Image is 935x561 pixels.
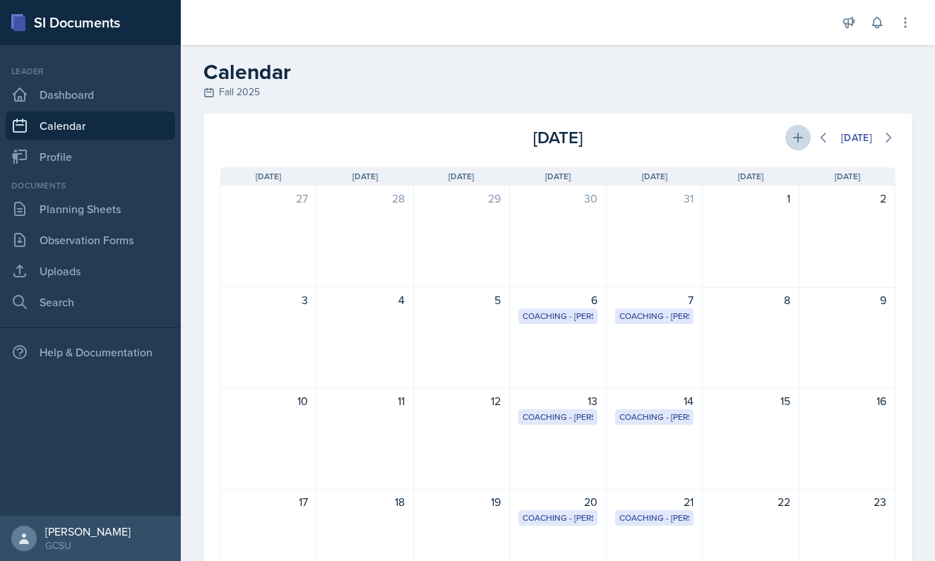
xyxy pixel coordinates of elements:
div: GCSU [45,538,131,553]
div: [PERSON_NAME] [45,524,131,538]
div: 20 [518,493,597,510]
div: Help & Documentation [6,338,175,366]
div: 28 [326,190,404,207]
div: 5 [422,291,501,308]
span: [DATE] [352,170,378,183]
div: 31 [615,190,693,207]
div: 10 [230,392,308,409]
h2: Calendar [203,59,912,85]
div: Leader [6,65,175,78]
div: 21 [615,493,693,510]
a: Observation Forms [6,226,175,254]
div: Coaching - [PERSON_NAME] [619,310,689,322]
div: 4 [326,291,404,308]
div: 30 [518,190,597,207]
div: 29 [422,190,501,207]
div: 11 [326,392,404,409]
div: 22 [711,493,790,510]
a: Dashboard [6,80,175,109]
div: 23 [808,493,886,510]
div: 2 [808,190,886,207]
div: 18 [326,493,404,510]
div: Coaching - [PERSON_NAME] [523,411,592,423]
div: Fall 2025 [203,85,912,99]
div: 8 [711,291,790,308]
span: [DATE] [448,170,474,183]
div: 14 [615,392,693,409]
div: 15 [711,392,790,409]
span: [DATE] [642,170,667,183]
div: 1 [711,190,790,207]
div: 19 [422,493,501,510]
a: Profile [6,143,175,171]
a: Planning Sheets [6,195,175,223]
div: 17 [230,493,308,510]
div: 13 [518,392,597,409]
div: [DATE] [446,125,671,150]
div: 27 [230,190,308,207]
div: 6 [518,291,597,308]
div: Coaching - [PERSON_NAME] [619,512,689,524]
div: Coaching - [PERSON_NAME] [619,411,689,423]
a: Uploads [6,257,175,285]
div: Coaching - [PERSON_NAME] [523,512,592,524]
span: [DATE] [738,170,763,183]
div: Coaching - [PERSON_NAME] [523,310,592,322]
span: [DATE] [256,170,281,183]
span: [DATE] [545,170,571,183]
a: Calendar [6,111,175,140]
div: [DATE] [841,132,872,143]
div: 16 [808,392,886,409]
div: 12 [422,392,501,409]
button: [DATE] [832,126,881,150]
a: Search [6,288,175,316]
div: Documents [6,179,175,192]
span: [DATE] [835,170,860,183]
div: 9 [808,291,886,308]
div: 3 [230,291,308,308]
div: 7 [615,291,693,308]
